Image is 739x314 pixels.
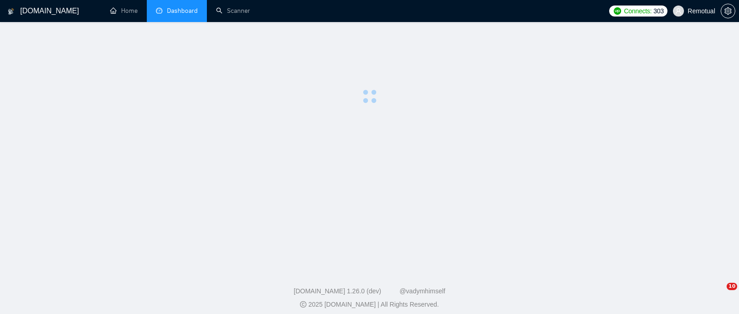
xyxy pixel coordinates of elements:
img: logo [8,4,14,19]
a: [DOMAIN_NAME] 1.26.0 (dev) [294,287,381,295]
span: copyright [300,301,306,308]
button: setting [721,4,735,18]
span: Dashboard [167,7,198,15]
span: Connects: [624,6,651,16]
span: 10 [727,283,737,290]
span: setting [721,7,735,15]
span: 303 [654,6,664,16]
iframe: Intercom live chat [708,283,730,305]
span: user [675,8,682,14]
a: setting [721,7,735,15]
a: @vadymhimself [400,287,445,295]
div: 2025 [DOMAIN_NAME] | All Rights Reserved. [7,300,732,309]
a: homeHome [110,7,138,15]
span: dashboard [156,7,162,14]
a: searchScanner [216,7,250,15]
img: upwork-logo.png [614,7,621,15]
